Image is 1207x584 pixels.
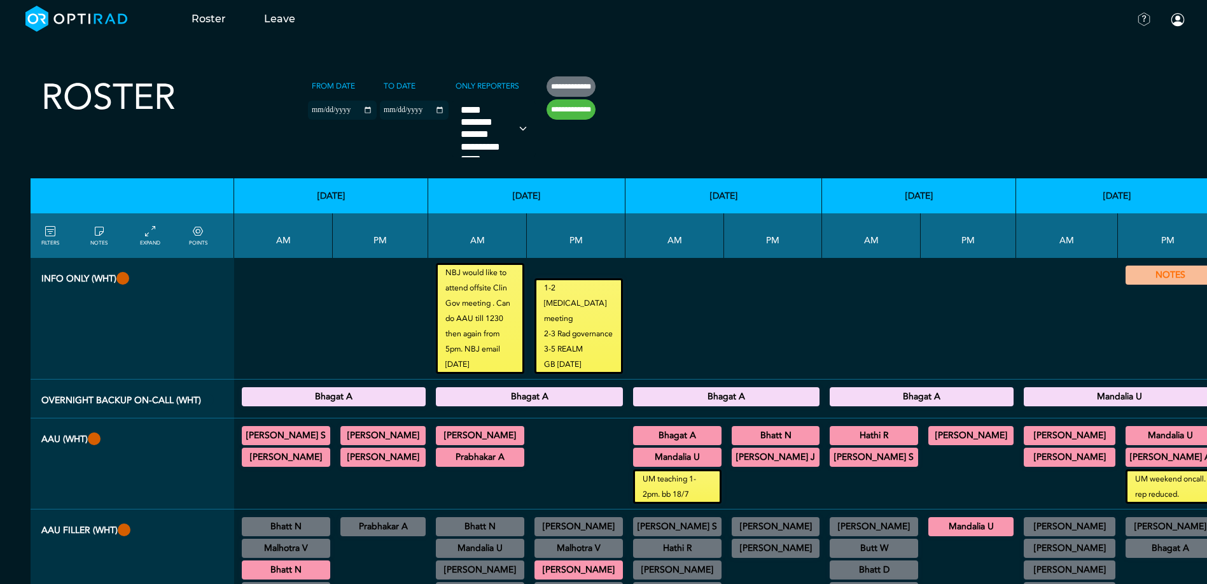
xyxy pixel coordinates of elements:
[1024,539,1115,558] div: No specified Site 08:00 - 12:30
[1026,428,1113,443] summary: [PERSON_NAME]
[930,519,1012,534] summary: Mandalia U
[832,541,916,556] summary: Butt W
[832,519,916,534] summary: [PERSON_NAME]
[438,389,621,404] summary: Bhagat A
[436,426,524,445] div: CT Trauma & Urgent/MRI Trauma & Urgent 08:30 - 12:30
[41,76,176,119] h2: Roster
[438,519,522,534] summary: Bhatt N
[822,178,1016,213] th: [DATE]
[1016,213,1118,258] th: AM
[31,418,234,509] th: AAU (WHT)
[732,448,820,467] div: CT Trauma & Urgent/MRI Trauma & Urgent 13:30 - 18:30
[832,450,916,465] summary: [PERSON_NAME] S
[830,448,918,467] div: CT Trauma & Urgent/MRI Trauma & Urgent 08:30 - 13:30
[1024,560,1115,580] div: CT Trauma & Urgent/MRI Trauma & Urgent 08:30 - 13:30
[428,178,625,213] th: [DATE]
[438,428,522,443] summary: [PERSON_NAME]
[140,224,160,247] a: collapse/expand entries
[438,265,522,372] small: NBJ would like to attend offsite Clin Gov meeting . Can do AAU till 1230 then again from 5pm. NBJ...
[244,389,424,404] summary: Bhagat A
[930,428,1012,443] summary: [PERSON_NAME]
[635,562,720,578] summary: [PERSON_NAME]
[832,428,916,443] summary: Hathi R
[438,541,522,556] summary: Mandalia U
[635,389,818,404] summary: Bhagat A
[436,448,524,467] div: CT Trauma & Urgent/MRI Trauma & Urgent 08:30 - 13:30
[340,426,426,445] div: CT Trauma & Urgent/MRI Trauma & Urgent 13:30 - 18:30
[536,562,621,578] summary: [PERSON_NAME]
[832,389,1012,404] summary: Bhagat A
[342,428,424,443] summary: [PERSON_NAME]
[830,539,918,558] div: General CT/General MRI/General XR 08:00 - 13:00
[830,387,1014,406] div: Overnight backup on-call 18:30 - 08:30
[724,213,822,258] th: PM
[536,280,621,372] small: 1-2 [MEDICAL_DATA] meeting 2-3 Rad governance 3-5 REALM GB [DATE]
[242,539,330,558] div: General US/US Diagnostic MSK/US Gynaecology/US Interventional H&N/US Interventional MSK/US Interv...
[732,539,820,558] div: General CT/General MRI/General XR 13:30 - 18:30
[242,426,330,445] div: CT Trauma & Urgent/MRI Trauma & Urgent 08:30 - 13:30
[41,224,59,247] a: FILTERS
[536,541,621,556] summary: Malhotra V
[189,224,207,247] a: collapse/expand expected points
[635,450,720,465] summary: Mandalia U
[308,76,359,96] label: From date
[635,471,720,502] small: UM teaching 1-2pm. bb 18/7
[234,178,428,213] th: [DATE]
[734,541,818,556] summary: [PERSON_NAME]
[244,519,328,534] summary: Bhatt N
[436,560,524,580] div: US Head & Neck/US Interventional H&N 09:15 - 12:15
[244,450,328,465] summary: [PERSON_NAME]
[928,517,1014,536] div: CT Trauma & Urgent/MRI Trauma & Urgent 13:30 - 18:30
[928,426,1014,445] div: CT Trauma & Urgent/MRI Trauma & Urgent 13:30 - 18:30
[527,213,625,258] th: PM
[633,387,820,406] div: Overnight backup on-call 18:30 - 08:30
[633,560,722,580] div: General CT/General MRI/General XR 10:00 - 11:00
[340,448,426,467] div: CT Trauma & Urgent/MRI Trauma & Urgent 13:30 - 18:30
[242,448,330,467] div: CT Trauma & Urgent/MRI Trauma & Urgent 08:30 - 11:00
[242,560,330,580] div: CT Trauma & Urgent/MRI Trauma & Urgent 11:00 - 13:30
[734,519,818,534] summary: [PERSON_NAME]
[452,76,523,96] label: Only Reporters
[428,213,527,258] th: AM
[242,387,426,406] div: Overnight backup on-call 18:30 - 08:30
[734,428,818,443] summary: Bhatt N
[534,517,623,536] div: CD role 13:30 - 15:30
[1026,450,1113,465] summary: [PERSON_NAME]
[534,539,623,558] div: CT Trauma & Urgent/MRI Trauma & Urgent 13:30 - 18:30
[830,426,918,445] div: CT Trauma & Urgent/MRI Trauma & Urgent 08:30 - 13:30
[534,560,623,580] div: CT Trauma & Urgent/MRI Trauma & Urgent 13:30 - 18:30
[635,428,720,443] summary: Bhagat A
[732,426,820,445] div: CT Trauma & Urgent/MRI Trauma & Urgent 13:30 - 18:30
[625,178,822,213] th: [DATE]
[31,380,234,418] th: Overnight backup on-call (WHT)
[242,517,330,536] div: General CT/General MRI/General XR 08:30 - 11:00
[1026,519,1113,534] summary: [PERSON_NAME]
[342,519,424,534] summary: Prabhakar A
[31,258,234,380] th: INFO ONLY (WHT)
[438,450,522,465] summary: Prabhakar A
[438,562,522,578] summary: [PERSON_NAME]
[1026,562,1113,578] summary: [PERSON_NAME]
[633,426,722,445] div: CT Trauma & Urgent/MRI Trauma & Urgent 08:30 - 13:30
[380,76,419,96] label: To date
[734,450,818,465] summary: [PERSON_NAME] J
[234,213,333,258] th: AM
[633,517,722,536] div: Breast 08:00 - 11:00
[244,428,328,443] summary: [PERSON_NAME] S
[625,213,724,258] th: AM
[830,560,918,580] div: CT Trauma & Urgent/MRI Trauma & Urgent 08:30 - 13:30
[921,213,1016,258] th: PM
[536,519,621,534] summary: [PERSON_NAME]
[1024,448,1115,467] div: CT Trauma & Urgent/MRI Trauma & Urgent 08:30 - 13:30
[340,517,426,536] div: CT Cardiac 13:30 - 17:00
[633,448,722,467] div: CT Trauma & Urgent/MRI Trauma & Urgent 08:30 - 13:00
[436,539,524,558] div: US Diagnostic MSK/US Interventional MSK/US General Adult 09:00 - 12:00
[1024,517,1115,536] div: No specified Site 08:00 - 09:00
[1024,426,1115,445] div: CT Trauma & Urgent/MRI Trauma & Urgent 08:30 - 13:30
[342,450,424,465] summary: [PERSON_NAME]
[436,517,524,536] div: US Interventional MSK 08:30 - 11:00
[25,6,128,32] img: brand-opti-rad-logos-blue-and-white-d2f68631ba2948856bd03f2d395fb146ddc8fb01b4b6e9315ea85fa773367...
[244,562,328,578] summary: Bhatt N
[635,519,720,534] summary: [PERSON_NAME] S
[633,539,722,558] div: US General Paediatric 09:30 - 13:00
